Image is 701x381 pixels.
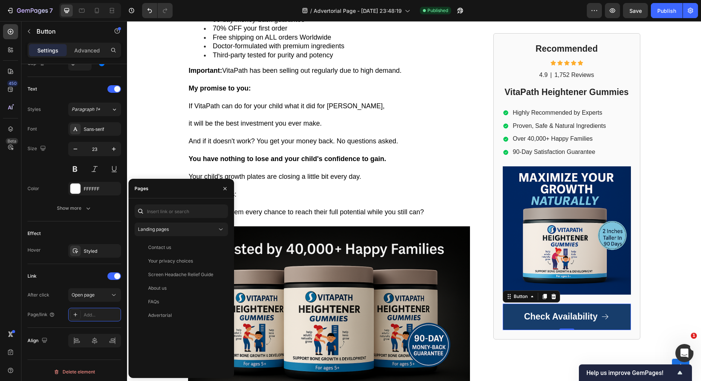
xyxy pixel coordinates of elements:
button: Show survey - Help us improve GemPages! [586,368,684,377]
button: Gif picker [36,247,42,253]
div: Link [28,273,37,280]
button: Publish [651,3,683,18]
div: Show more [57,204,92,212]
p: 4.9 [412,50,421,58]
span: 1 [691,333,697,339]
textarea: Message… [6,231,144,244]
button: go back [5,3,19,17]
div: Sans-serif [84,126,119,133]
img: Profile image for Emerald [21,4,34,16]
div: Size [28,144,47,154]
p: Proven, Safe & Natural Ingredients [386,101,479,109]
div: Hover [28,247,41,253]
div: Effect [28,230,41,237]
div: Publish [657,7,676,15]
div: Advertorial [148,312,172,319]
p: Advanced [74,46,100,54]
span: Advertorial Page - [DATE] 23:48:19 [314,7,402,15]
h2: VitaPath Heightener Gummies [376,65,504,78]
h1: Emerald [37,4,61,9]
span: Help us improve GemPages! [586,369,675,376]
button: Start recording [48,247,54,253]
span: Open page [72,292,95,298]
div: 450 [7,80,18,86]
div: Your reviews help us not only improve our products and services but also let others know that we ... [12,211,118,248]
button: <p>Check Availability</p> [376,283,504,309]
div: user says… [6,86,145,108]
div: Text [28,86,37,92]
div: Rest assured that you can always open a new ticket with us anytime. [12,50,118,65]
div: Button [385,272,402,279]
div: Align [28,336,49,346]
p: 90-Day Satisfaction Guarantee [386,127,479,135]
div: yup, worked, thankyou [72,86,145,102]
p: Highly Recommended by Experts [386,88,479,96]
div: Emerald says… [6,108,145,147]
div: Your privacy choices [148,258,193,264]
button: Save [623,3,648,18]
span: Published [427,7,448,14]
div: By the way, since you are here, may I ask you for a quick favour? 🌹​Would you mind leaving your f... [6,147,124,267]
div: Color [28,185,39,192]
div: Hi there, Emerald here again. I am indeed glad the solution worked. Is there anything else I can ... [12,113,118,142]
button: Send a message… [129,244,141,256]
div: ​ [12,167,118,174]
div: Font [28,126,37,132]
button: Delete element [28,366,121,378]
div: FAQs [148,298,159,305]
div: Styles [28,106,41,113]
input: Insert link or search [135,204,228,218]
button: Show more [28,201,121,215]
div: Emerald says… [6,147,145,284]
div: Hi there, Emerald here again. I am indeed glad the solution worked. Is there anything else I can ... [6,108,124,147]
div: Pages [135,185,148,192]
p: Check Availability [397,290,470,301]
div: About us [148,285,167,292]
a: [URL][DOMAIN_NAME] [12,189,71,195]
h2: Recommended [376,22,504,34]
div: If we don't hear back, this conversation will be closed in the next day. [12,32,118,46]
div: Styled [84,248,119,255]
button: Landing pages [135,223,228,236]
p: Active in the last 15m [37,9,90,17]
div: Close [132,3,146,17]
p: 1,752 Reviews [427,50,467,58]
div: Add... [84,312,119,318]
p: Over 40,000+ Happy Families [386,114,479,122]
button: 7 [3,3,56,18]
div: Delete element [54,367,95,376]
button: Home [118,3,132,17]
button: Emoji picker [24,247,30,253]
div: yup, worked, thankyou [78,90,139,98]
div: Undo/Redo [142,3,173,18]
div: [DATE] [6,75,145,86]
div: After click [28,292,49,298]
iframe: Intercom live chat [675,344,693,362]
div: Beta [6,138,18,144]
button: Upload attachment [12,247,18,253]
p: | [423,50,425,58]
button: Paragraph 1* [68,103,121,116]
span: / [310,7,312,15]
iframe: Design area [127,21,701,381]
div: Emerald says… [6,1,145,75]
div: ​ [12,204,118,211]
p: 7 [49,6,53,15]
div: Hello there. Just checking in to see if the solution we shared earlier worked for youIf we don't ... [6,1,124,69]
span: Landing pages [138,226,169,232]
div: Page/link [28,311,55,318]
div: Screen Headache Relief Guide [148,271,213,278]
div: Would you mind leaving your feedback about GemPages on Shopify app store: ? It may take less than... [12,174,118,204]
